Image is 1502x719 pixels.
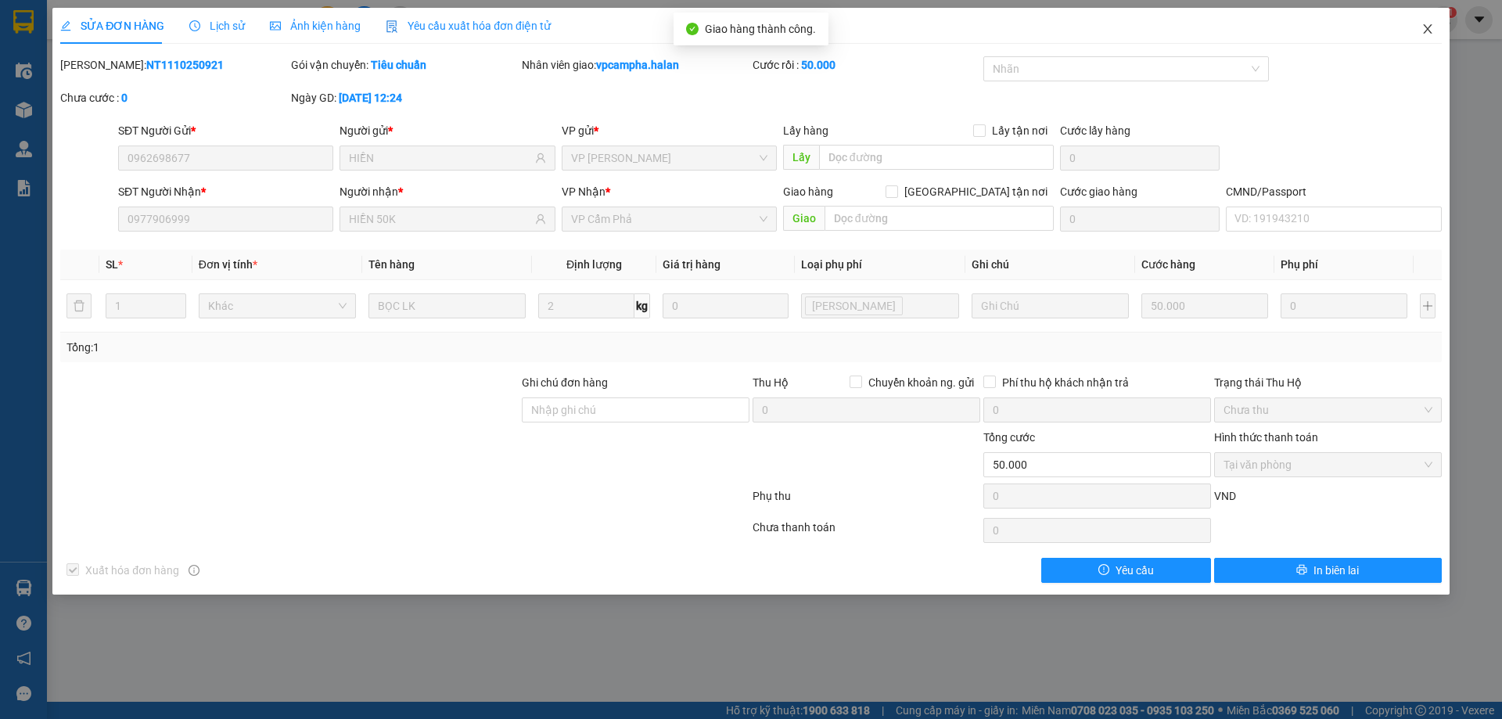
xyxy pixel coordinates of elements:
[60,20,164,32] span: SỬA ĐƠN HÀNG
[79,562,185,579] span: Xuất hóa đơn hàng
[1141,258,1195,271] span: Cước hàng
[386,20,551,32] span: Yêu cầu xuất hóa đơn điện tử
[340,122,555,139] div: Người gửi
[965,250,1135,280] th: Ghi chú
[562,185,605,198] span: VP Nhận
[983,431,1035,444] span: Tổng cước
[663,258,720,271] span: Giá trị hàng
[368,258,415,271] span: Tên hàng
[686,23,699,35] span: check-circle
[1224,398,1432,422] span: Chưa thu
[349,210,531,228] input: Tên người nhận
[535,214,546,225] span: user
[705,23,816,35] span: Giao hàng thành công.
[634,293,650,318] span: kg
[596,59,679,71] b: vpcampha.halan
[66,339,580,356] div: Tổng: 1
[819,145,1054,170] input: Dọc đường
[1214,431,1318,444] label: Hình thức thanh toán
[812,297,896,315] span: [PERSON_NAME]
[339,92,402,104] b: [DATE] 12:24
[371,59,426,71] b: Tiêu chuẩn
[522,56,749,74] div: Nhân viên giao:
[571,207,767,231] span: VP Cẩm Phả
[189,20,200,31] span: clock-circle
[986,122,1054,139] span: Lấy tận nơi
[795,250,965,280] th: Loại phụ phí
[663,293,789,318] input: 0
[1041,558,1211,583] button: exclamation-circleYêu cầu
[349,149,531,167] input: Tên người gửi
[1116,562,1154,579] span: Yêu cầu
[60,20,71,31] span: edit
[972,293,1129,318] input: Ghi Chú
[1214,490,1236,502] span: VND
[753,56,980,74] div: Cước rồi :
[571,146,767,170] span: VP Nguyễn Trãi
[1224,453,1432,476] span: Tại văn phòng
[199,258,257,271] span: Đơn vị tính
[189,20,245,32] span: Lịch sử
[340,183,555,200] div: Người nhận
[783,185,833,198] span: Giao hàng
[1098,564,1109,577] span: exclamation-circle
[66,293,92,318] button: delete
[783,206,825,231] span: Giao
[270,20,281,31] span: picture
[566,258,622,271] span: Định lượng
[1214,374,1442,391] div: Trạng thái Thu Hộ
[805,297,903,315] span: Lưu kho
[118,183,333,200] div: SĐT Người Nhận
[801,59,835,71] b: 50.000
[106,258,118,271] span: SL
[783,145,819,170] span: Lấy
[208,294,347,318] span: Khác
[386,20,398,33] img: icon
[751,519,982,546] div: Chưa thanh toán
[753,376,789,389] span: Thu Hộ
[783,124,828,137] span: Lấy hàng
[368,293,526,318] input: VD: Bàn, Ghế
[562,122,777,139] div: VP gửi
[1214,558,1442,583] button: printerIn biên lai
[60,56,288,74] div: [PERSON_NAME]:
[1060,207,1220,232] input: Cước giao hàng
[825,206,1054,231] input: Dọc đường
[1421,23,1434,35] span: close
[1406,8,1450,52] button: Close
[1226,183,1441,200] div: CMND/Passport
[862,374,980,391] span: Chuyển khoản ng. gửi
[1420,293,1436,318] button: plus
[751,487,982,515] div: Phụ thu
[1281,258,1318,271] span: Phụ phí
[291,89,519,106] div: Ngày GD:
[189,565,199,576] span: info-circle
[1296,564,1307,577] span: printer
[522,397,749,422] input: Ghi chú đơn hàng
[1313,562,1359,579] span: In biên lai
[146,59,224,71] b: NT1110250921
[898,183,1054,200] span: [GEOGRAPHIC_DATA] tận nơi
[270,20,361,32] span: Ảnh kiện hàng
[60,89,288,106] div: Chưa cước :
[996,374,1135,391] span: Phí thu hộ khách nhận trả
[522,376,608,389] label: Ghi chú đơn hàng
[291,56,519,74] div: Gói vận chuyển:
[1060,146,1220,171] input: Cước lấy hàng
[121,92,128,104] b: 0
[1060,124,1130,137] label: Cước lấy hàng
[118,122,333,139] div: SĐT Người Gửi
[535,153,546,164] span: user
[1060,185,1137,198] label: Cước giao hàng
[1141,293,1268,318] input: 0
